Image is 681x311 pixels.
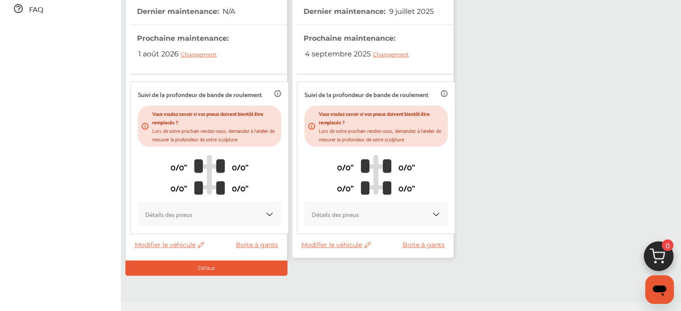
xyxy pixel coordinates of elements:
span: Modifier le véhicule [135,241,204,249]
img: tire_track_logo.b900bcbc.svg [194,154,225,195]
span: 4 septembre 2025 [304,43,415,65]
div: Changement [181,51,221,58]
img: cart_icon.3d0951e8.svg [637,237,680,280]
span: N/A [221,7,235,16]
span: Modifier le véhicule [301,241,371,249]
div: Défaut [125,260,287,276]
p: Suivi de la profondeur de bande de roulement [138,89,262,99]
p: 0/0" [398,160,415,174]
p: Vous voulez savoir si vos pneus doivent bientôt être remplacés ? [152,109,278,126]
p: Suivi de la profondeur de bande de roulement [304,89,428,99]
th: Prochaine maintenance : [137,25,289,74]
p: Lors de votre prochain rendez-vous, demandez à l'atelier de mesurer la profondeur de votre sculpt... [152,126,278,143]
img: KOKaJQAAAABJRU5ErkJggg== [265,210,274,219]
p: Vous voulez savoir si vos pneus doivent bientôt être remplacés ? [319,109,444,126]
p: 0/0" [232,181,248,195]
p: 0/0" [337,181,354,195]
img: KOKaJQAAAABJRU5ErkJggg== [432,210,441,219]
a: Boite à gants [236,241,283,249]
th: Prochaine maintenance : [304,25,455,74]
span: 0 [662,239,673,251]
p: 0/0" [171,160,187,174]
img: tire_track_logo.b900bcbc.svg [361,154,391,195]
span: 1 août 2026 [137,43,223,65]
div: Changement [373,51,413,58]
p: 0/0" [171,181,187,195]
p: 0/0" [232,160,248,174]
a: Boite à gants [403,241,449,249]
span: FAQ [29,4,43,16]
p: Lors de votre prochain rendez-vous, demandez à l'atelier de mesurer la profondeur de votre sculpt... [319,126,444,143]
p: Détails des pneus [145,209,193,219]
p: 0/0" [337,160,354,174]
p: 0/0" [398,181,415,195]
span: 9 juillet 2025 [388,7,434,16]
p: Détails des pneus [312,209,359,219]
iframe: Button to launch messaging window [645,275,674,304]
